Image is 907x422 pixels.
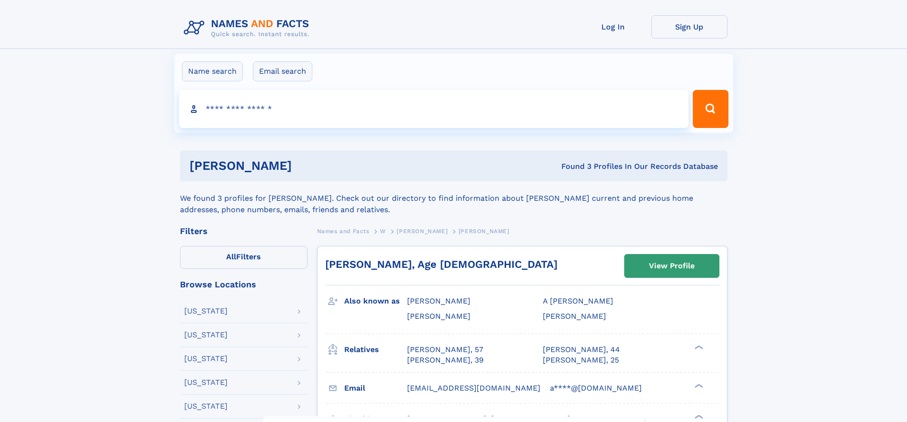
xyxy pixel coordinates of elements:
span: A [PERSON_NAME] [543,296,613,305]
div: [US_STATE] [184,402,228,410]
h3: Relatives [344,342,407,358]
span: [PERSON_NAME] [397,228,448,235]
a: Log In [575,15,651,39]
label: Filters [180,246,308,269]
div: We found 3 profiles for [PERSON_NAME]. Check out our directory to find information about [PERSON_... [180,181,728,216]
span: W [380,228,386,235]
span: [PERSON_NAME] [407,312,470,321]
span: [PERSON_NAME] [543,312,606,321]
div: [US_STATE] [184,307,228,315]
a: [PERSON_NAME], Age [DEMOGRAPHIC_DATA] [325,258,558,270]
h3: Email [344,380,407,396]
a: [PERSON_NAME], 25 [543,355,619,365]
a: Names and Facts [317,225,369,237]
div: Found 3 Profiles In Our Records Database [427,161,718,172]
a: [PERSON_NAME] [397,225,448,237]
span: [PERSON_NAME] [458,228,509,235]
div: Browse Locations [180,280,308,289]
label: Name search [182,61,243,81]
h3: Also known as [344,293,407,309]
a: [PERSON_NAME], 57 [407,344,483,355]
span: [PERSON_NAME] [407,296,470,305]
div: ❯ [692,413,704,420]
a: Sign Up [651,15,728,39]
button: Search Button [693,90,728,128]
div: ❯ [692,344,704,350]
label: Email search [253,61,312,81]
a: View Profile [625,255,719,277]
div: [US_STATE] [184,379,228,386]
a: [PERSON_NAME], 44 [543,344,620,355]
span: All [226,252,236,261]
div: Filters [180,227,308,236]
div: [US_STATE] [184,355,228,363]
a: W [380,225,386,237]
div: [US_STATE] [184,331,228,339]
div: ❯ [692,383,704,389]
img: Logo Names and Facts [180,15,317,41]
div: View Profile [649,255,695,277]
h1: [PERSON_NAME] [189,160,427,172]
input: search input [179,90,689,128]
span: [EMAIL_ADDRESS][DOMAIN_NAME] [407,383,540,393]
a: [PERSON_NAME], 39 [407,355,484,365]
